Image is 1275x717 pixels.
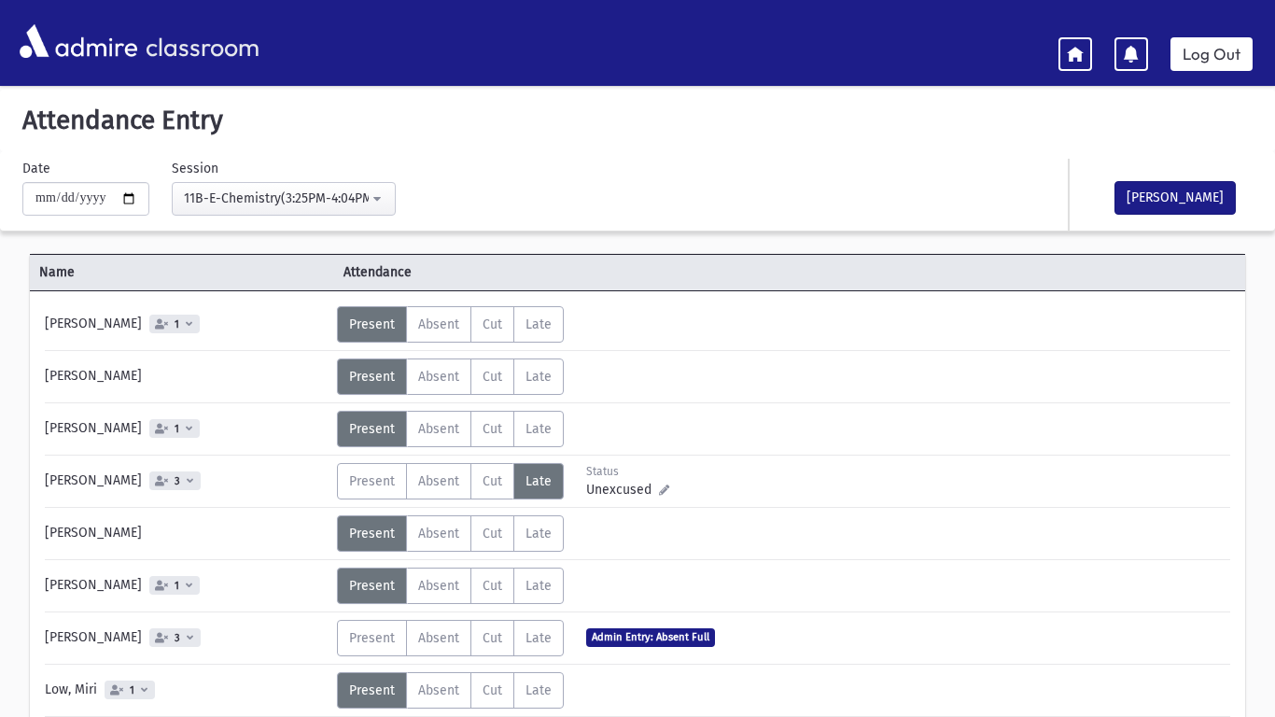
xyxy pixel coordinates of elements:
div: AttTypes [337,411,564,447]
span: Absent [418,578,459,594]
span: Cut [483,473,502,489]
span: 1 [171,318,183,330]
span: Unexcused [586,480,659,499]
button: 11B-E-Chemistry(3:25PM-4:04PM) [172,182,396,216]
span: Absent [418,526,459,541]
span: Cut [483,578,502,594]
div: [PERSON_NAME] [35,411,337,447]
span: Name [30,262,334,282]
span: Attendance [334,262,638,282]
span: 3 [171,632,184,644]
span: Late [525,473,552,489]
span: Admin Entry: Absent Full [586,628,715,646]
div: [PERSON_NAME] [35,358,337,395]
span: classroom [142,17,259,66]
div: Status [586,463,669,480]
label: Date [22,159,50,178]
span: 3 [171,475,184,487]
div: 11B-E-Chemistry(3:25PM-4:04PM) [184,189,369,208]
span: Absent [418,369,459,385]
span: Late [525,630,552,646]
div: [PERSON_NAME] [35,620,337,656]
div: AttTypes [337,515,564,552]
span: Late [525,369,552,385]
span: Present [349,682,395,698]
span: Absent [418,473,459,489]
span: Present [349,421,395,437]
span: 1 [171,580,183,592]
span: Late [525,421,552,437]
span: Absent [418,630,459,646]
div: [PERSON_NAME] [35,306,337,343]
div: [PERSON_NAME] [35,463,337,499]
span: Cut [483,421,502,437]
span: 1 [171,423,183,435]
div: AttTypes [337,620,564,656]
button: [PERSON_NAME] [1114,181,1236,215]
span: Cut [483,316,502,332]
span: 1 [126,684,138,696]
span: Cut [483,682,502,698]
span: Cut [483,630,502,646]
span: Late [525,526,552,541]
span: Present [349,630,395,646]
span: Present [349,526,395,541]
h5: Attendance Entry [15,105,1260,136]
span: Present [349,473,395,489]
span: Absent [418,682,459,698]
a: Log Out [1170,37,1253,71]
span: Late [525,578,552,594]
div: Low, Miri [35,672,337,709]
div: AttTypes [337,463,564,499]
div: AttTypes [337,358,564,395]
span: Cut [483,526,502,541]
div: AttTypes [337,672,564,709]
div: [PERSON_NAME] [35,515,337,552]
span: Late [525,316,552,332]
div: [PERSON_NAME] [35,568,337,604]
span: Absent [418,316,459,332]
span: Cut [483,369,502,385]
span: Absent [418,421,459,437]
span: Present [349,578,395,594]
img: AdmirePro [15,20,142,63]
span: Present [349,316,395,332]
span: Present [349,369,395,385]
div: AttTypes [337,568,564,604]
div: AttTypes [337,306,564,343]
label: Session [172,159,218,178]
